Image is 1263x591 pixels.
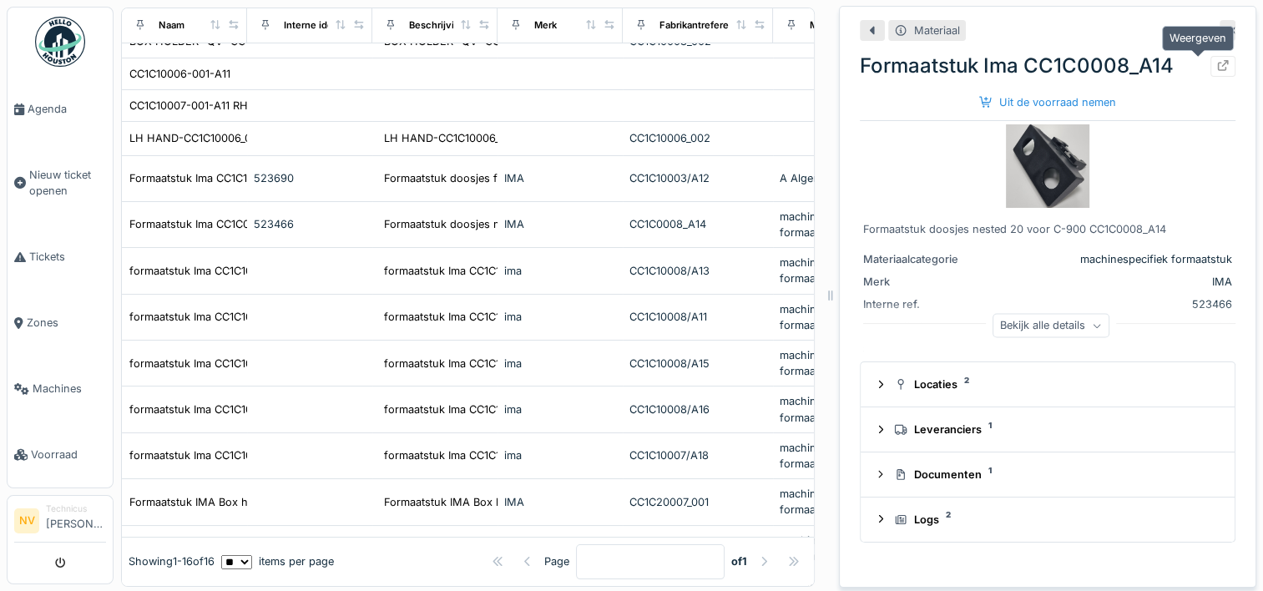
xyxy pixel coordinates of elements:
[629,263,766,279] div: CC1C10008/A13
[731,553,747,569] strong: of 1
[29,167,106,199] span: Nieuw ticket openen
[894,422,1215,437] div: Leveranciers
[544,553,569,569] div: Page
[129,553,215,569] div: Showing 1 - 16 of 16
[780,209,892,240] div: machinespecifiek formaatstuk
[129,216,293,232] div: Formaatstuk Ima CC1C0008_A14
[863,221,1232,237] div: Formaatstuk doosjes nested 20 voor C-900 CC1C0008_A14
[409,18,466,33] div: Beschrijving
[159,18,184,33] div: Naam
[629,494,766,510] div: CC1C20007_001
[504,263,616,279] div: ima
[8,356,113,422] a: Machines
[780,533,892,564] div: machinespecifiek formaatstuk
[894,376,1215,392] div: Locaties
[384,130,519,146] div: LH HAND-CC1C10006_002
[384,447,651,463] div: formaatstuk Ima CC1C10007/A18 RH Hand QV flow...
[14,508,39,533] li: NV
[384,494,659,510] div: Formaatstuk IMA Box holder sleeve CC1C20007-001...
[780,393,892,425] div: machinespecifiek formaatstuk
[129,170,296,186] div: Formaatstuk Ima CC1C10003/A12
[129,263,295,279] div: formaatstuk Ima CC1C10008/A13
[780,170,892,186] div: A Algemeen
[504,494,616,510] div: IMA
[995,274,1232,290] div: IMA
[284,18,374,33] div: Interne identificator
[384,309,644,325] div: formaatstuk Ima CC1C10008/A11 formaar A11 flow...
[860,51,1235,81] div: Formaatstuk Ima CC1C0008_A14
[129,309,292,325] div: formaatstuk Ima CC1C10008/A11
[780,301,892,333] div: machinespecifiek formaatstuk
[863,296,988,312] div: Interne ref.
[894,512,1215,528] div: Logs
[8,224,113,290] a: Tickets
[867,459,1228,490] summary: Documenten1
[504,216,616,232] div: IMA
[629,309,766,325] div: CC1C10008/A11
[867,369,1228,400] summary: Locaties2
[129,98,248,114] div: CC1C10007-001-A11 RH
[384,216,654,232] div: Formaatstuk doosjes nested 20 voor C-900 CC1C0...
[659,18,746,33] div: Fabrikantreferentie
[629,130,766,146] div: CC1C10006_002
[129,447,294,463] div: formaatstuk Ima CC1C10007/A18
[504,402,616,417] div: ima
[35,17,85,67] img: Badge_color-CXgf-gQk.svg
[46,503,106,515] div: Technicus
[629,402,766,417] div: CC1C10008/A16
[534,18,557,33] div: Merk
[504,309,616,325] div: ima
[867,414,1228,445] summary: Leveranciers1
[504,447,616,463] div: ima
[28,101,106,117] span: Agenda
[384,356,647,371] div: formaatstuk Ima CC1C10008/A15 box holder QV n...
[629,356,766,371] div: CC1C10008/A15
[129,494,394,510] div: Formaatstuk IMA Box holder sleeve CC1C20007-001
[973,91,1123,114] div: Uit de voorraad nemen
[1006,124,1089,208] img: Formaatstuk Ima CC1C0008_A14
[254,170,366,186] div: 523690
[995,296,1232,312] div: 523466
[894,467,1215,482] div: Documenten
[780,255,892,286] div: machinespecifiek formaatstuk
[867,504,1228,535] summary: Logs2
[33,381,106,397] span: Machines
[129,130,265,146] div: LH HAND-CC1C10006_002
[27,315,106,331] span: Zones
[31,447,106,462] span: Voorraad
[46,503,106,538] li: [PERSON_NAME]
[8,422,113,487] a: Voorraad
[780,347,892,379] div: machinespecifiek formaatstuk
[863,251,988,267] div: Materiaalcategorie
[504,356,616,371] div: ima
[8,290,113,356] a: Zones
[863,274,988,290] div: Merk
[384,170,647,186] div: Formaatstuk doosjes flower 20 voor c-900 CC1C1...
[14,503,106,543] a: NV Technicus[PERSON_NAME]
[129,402,295,417] div: formaatstuk Ima CC1C10008/A16
[384,402,647,417] div: formaatstuk Ima CC1C10008/A16 Box holder QV n...
[8,76,113,142] a: Agenda
[29,249,106,265] span: Tickets
[995,251,1232,267] div: machinespecifiek formaatstuk
[780,440,892,472] div: machinespecifiek formaatstuk
[129,66,230,82] div: CC1C10006-001-A11
[129,356,295,371] div: formaatstuk Ima CC1C10008/A15
[629,447,766,463] div: CC1C10007/A18
[1162,26,1234,50] div: Weergeven
[914,23,960,38] div: Materiaal
[384,263,644,279] div: formaatstuk Ima CC1C10008/A13 Box holder QV f...
[993,314,1109,338] div: Bekijk alle details
[629,216,766,232] div: CC1C0008_A14
[810,18,894,33] div: Materiaalcategorie
[8,142,113,224] a: Nieuw ticket openen
[504,170,616,186] div: IMA
[221,553,334,569] div: items per page
[780,486,892,518] div: machinespecifiek formaatstuk
[629,170,766,186] div: CC1C10003/A12
[254,216,366,232] div: 523466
